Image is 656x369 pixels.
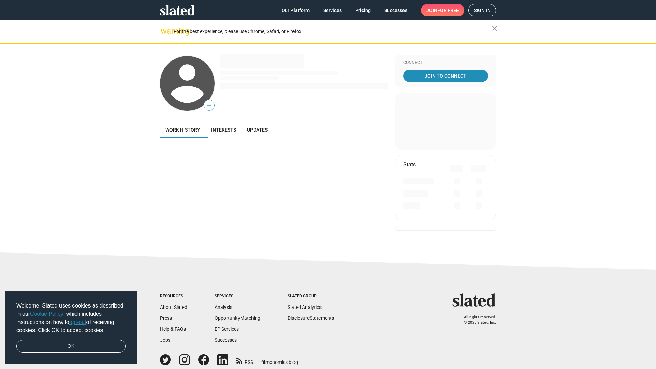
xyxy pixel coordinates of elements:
[350,4,376,16] a: Pricing
[403,161,416,168] mat-card-title: Stats
[426,4,459,16] span: Join
[288,315,334,321] a: DisclosureStatements
[403,70,488,82] a: Join To Connect
[474,4,491,16] span: Sign in
[403,60,488,66] div: Connect
[384,4,407,16] span: Successes
[261,354,298,366] a: filmonomics blog
[160,337,170,343] a: Jobs
[16,302,126,334] span: Welcome! Slated uses cookies as described in our , which includes instructions on how to of recei...
[421,4,464,16] a: Joinfor free
[379,4,413,16] a: Successes
[160,315,172,321] a: Press
[282,4,310,16] span: Our Platform
[30,311,63,317] a: Cookie Policy
[261,359,270,365] span: film
[437,4,459,16] span: for free
[468,4,496,16] a: Sign in
[288,293,334,299] div: Slated Group
[5,291,137,364] div: cookieconsent
[160,122,206,138] a: Work history
[491,24,499,32] mat-icon: close
[69,319,86,325] a: opt-out
[405,70,487,82] span: Join To Connect
[215,304,232,310] a: Analysis
[161,27,169,35] mat-icon: warning
[247,127,268,133] span: Updates
[236,355,253,366] a: RSS
[16,340,126,353] a: dismiss cookie message
[318,4,347,16] a: Services
[160,326,186,332] a: Help & FAQs
[276,4,315,16] a: Our Platform
[206,122,242,138] a: Interests
[242,122,273,138] a: Updates
[355,4,371,16] span: Pricing
[457,315,496,325] p: All rights reserved. © 2025 Slated, Inc.
[211,127,236,133] span: Interests
[165,127,200,133] span: Work history
[215,337,237,343] a: Successes
[215,315,260,321] a: OpportunityMatching
[160,293,187,299] div: Resources
[204,101,214,110] span: —
[215,326,239,332] a: EP Services
[323,4,342,16] span: Services
[174,27,492,36] div: For the best experience, please use Chrome, Safari, or Firefox.
[288,304,322,310] a: Slated Analytics
[160,304,187,310] a: About Slated
[215,293,260,299] div: Services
